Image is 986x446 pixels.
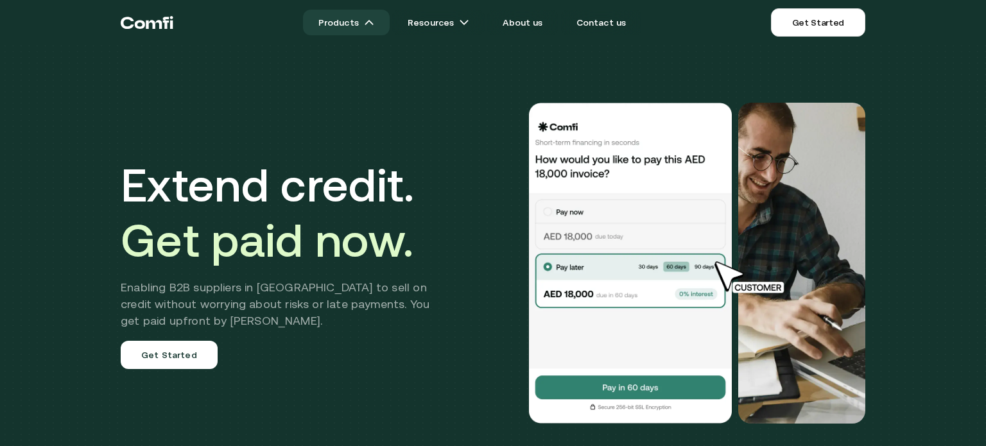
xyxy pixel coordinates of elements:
[364,17,374,28] img: arrow icons
[771,8,865,37] a: Get Started
[459,17,469,28] img: arrow icons
[487,10,558,35] a: About us
[561,10,642,35] a: Contact us
[303,10,390,35] a: Productsarrow icons
[392,10,485,35] a: Resourcesarrow icons
[121,3,173,42] a: Return to the top of the Comfi home page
